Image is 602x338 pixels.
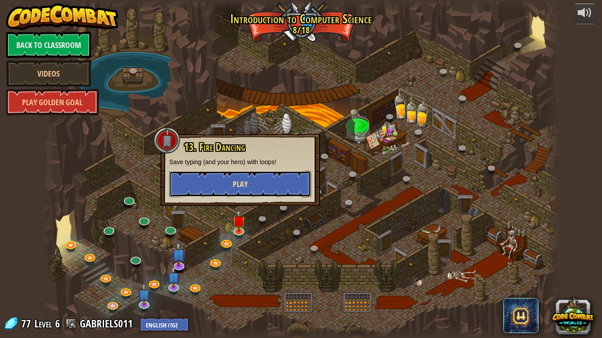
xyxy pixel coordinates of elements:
a: Play Golden Goal [6,89,99,115]
img: level-banner-unstarted.png [232,209,245,232]
span: 13. Fire Dancing [184,140,245,154]
span: Play [233,179,248,190]
a: Videos [6,60,91,87]
span: 6 [55,316,60,331]
p: Save typing (and your hero) with loops! [169,158,311,166]
img: level-banner-unstarted-subscriber.png [167,266,180,288]
button: Play [169,171,311,197]
span: Level [34,316,52,331]
img: level-banner-unstarted-subscriber.png [172,242,186,267]
a: Back to Classroom [6,32,91,58]
button: Adjust volume [574,4,596,24]
span: 77 [21,316,33,331]
img: level-banner-unstarted-subscriber.png [137,283,151,306]
a: GABRIELS011 [80,316,135,331]
img: CodeCombat - Learn how to code by playing a game [6,4,119,30]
